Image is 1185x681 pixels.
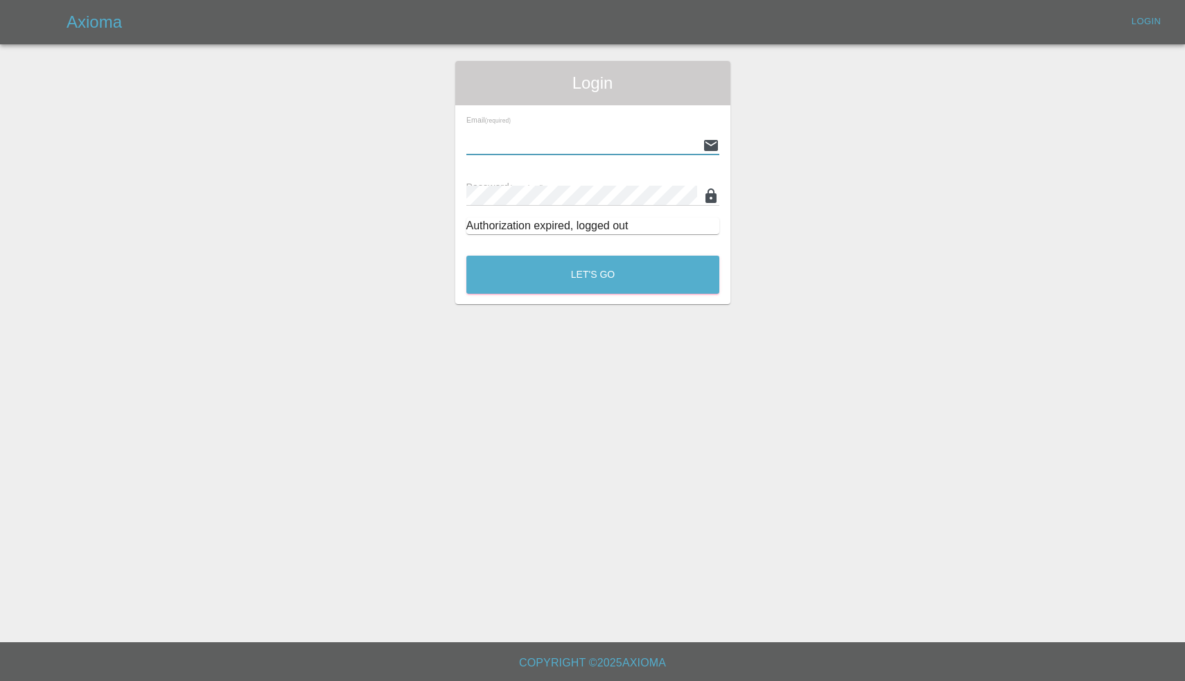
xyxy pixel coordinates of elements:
[466,116,511,124] span: Email
[466,218,719,234] div: Authorization expired, logged out
[1124,11,1168,33] a: Login
[466,182,544,193] span: Password
[466,256,719,294] button: Let's Go
[67,11,122,33] h5: Axioma
[11,653,1174,673] h6: Copyright © 2025 Axioma
[484,118,510,124] small: (required)
[509,184,544,192] small: (required)
[466,72,719,94] span: Login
